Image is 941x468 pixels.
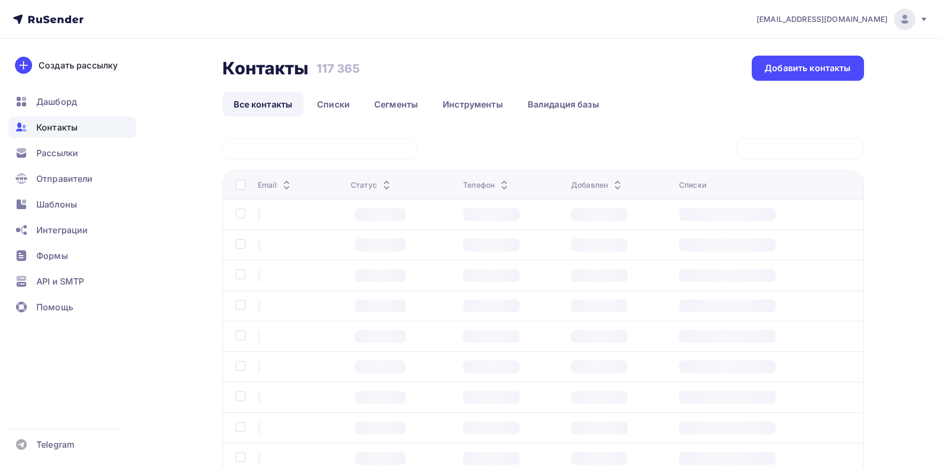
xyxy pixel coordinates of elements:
[36,198,77,211] span: Шаблоны
[38,59,118,72] div: Создать рассылку
[36,95,77,108] span: Дашборд
[258,180,294,190] div: Email
[36,121,78,134] span: Контакты
[36,224,88,236] span: Интеграции
[431,92,514,117] a: Инструменты
[36,438,74,451] span: Telegram
[36,172,93,185] span: Отправители
[36,275,84,288] span: API и SMTP
[36,301,73,313] span: Помощь
[571,180,624,190] div: Добавлен
[306,92,361,117] a: Списки
[9,117,136,138] a: Контакты
[757,14,888,25] span: [EMAIL_ADDRESS][DOMAIN_NAME]
[351,180,393,190] div: Статус
[9,168,136,189] a: Отправители
[516,92,611,117] a: Валидация базы
[765,62,851,74] div: Добавить контакты
[679,180,706,190] div: Списки
[36,147,78,159] span: Рассылки
[317,61,360,76] h3: 117 365
[757,9,928,30] a: [EMAIL_ADDRESS][DOMAIN_NAME]
[463,180,511,190] div: Телефон
[9,194,136,215] a: Шаблоны
[9,142,136,164] a: Рассылки
[9,91,136,112] a: Дашборд
[9,245,136,266] a: Формы
[222,92,304,117] a: Все контакты
[363,92,429,117] a: Сегменты
[222,58,309,79] h2: Контакты
[36,249,68,262] span: Формы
